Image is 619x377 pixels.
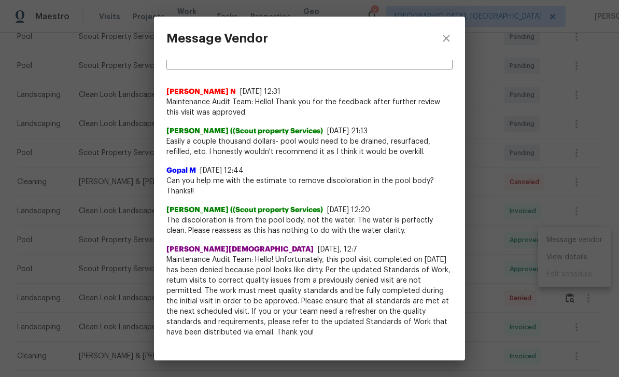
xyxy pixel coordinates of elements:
[200,167,244,174] span: [DATE] 12:44
[166,215,453,236] span: The discoloration is from the pool body, not the water. The water is perfectly clean. Please reas...
[166,165,196,176] span: Gopal M
[166,87,236,97] span: [PERSON_NAME] N
[166,176,453,197] span: Can you help me with the estimate to remove discoloration in the pool body? Thanks!!
[166,31,268,46] h3: Message Vendor
[166,97,453,118] span: Maintenance Audit Team: Hello! Thank you for the feedback after further review this visit was app...
[166,244,314,255] span: [PERSON_NAME][DEMOGRAPHIC_DATA]
[327,206,370,214] span: [DATE] 12:20
[166,205,323,215] span: [PERSON_NAME] ((Scout property Services)
[240,88,280,95] span: [DATE] 12:31
[166,126,323,136] span: [PERSON_NAME] ((Scout property Services)
[166,255,453,338] span: Maintenance Audit Team: Hello! Unfortunately, this pool visit completed on [DATE] has been denied...
[428,17,465,60] button: close
[327,128,368,135] span: [DATE] 21:13
[166,136,453,157] span: Easily a couple thousand dollars- pool would need to be drained, resurfaced, refilled, etc. I hon...
[318,246,357,253] span: [DATE], 12:7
